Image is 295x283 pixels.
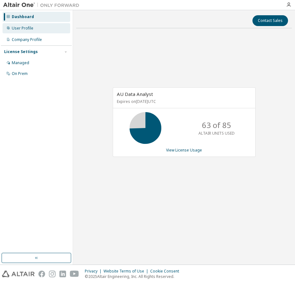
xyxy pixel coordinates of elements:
div: Managed [12,60,29,65]
p: © 2025 Altair Engineering, Inc. All Rights Reserved. [85,274,183,279]
div: On Prem [12,71,28,76]
p: ALTAIR UNITS USED [198,131,235,136]
img: youtube.svg [70,271,79,277]
a: View License Usage [166,147,202,153]
img: facebook.svg [38,271,45,277]
img: altair_logo.svg [2,271,35,277]
p: 63 of 85 [202,120,231,131]
div: Dashboard [12,14,34,19]
span: AU Data Analyst [117,91,153,97]
p: Expires on [DATE] UTC [117,99,250,104]
button: Contact Sales [252,15,288,26]
img: Altair One [3,2,83,8]
img: linkedin.svg [59,271,66,277]
div: License Settings [4,49,38,54]
div: User Profile [12,26,33,31]
img: instagram.svg [49,271,56,277]
div: Cookie Consent [150,269,183,274]
div: Privacy [85,269,104,274]
div: Company Profile [12,37,42,42]
div: Website Terms of Use [104,269,150,274]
